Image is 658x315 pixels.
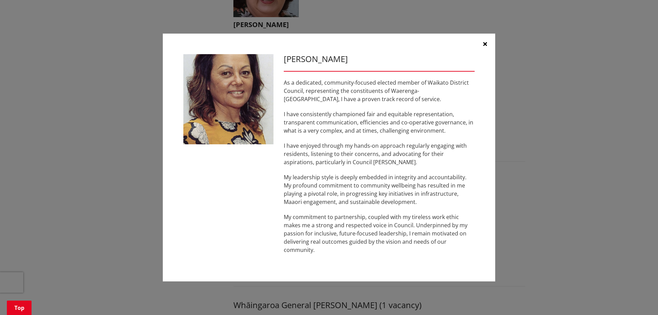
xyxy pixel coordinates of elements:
p: As a dedicated, community-focused elected member of Waikato District Council, representing the co... [284,78,475,103]
img: WO-W-WW__RAUMATI_M__GiWMW [183,54,273,144]
h3: [PERSON_NAME] [284,54,475,64]
p: My commitment to partnership, coupled with my tireless work ethic makes me a strong and respected... [284,213,475,254]
p: My leadership style is deeply embedded in integrity and accountability. My profound commitment to... [284,173,475,206]
iframe: Messenger Launcher [626,286,651,311]
p: I have consistently championed fair and equitable representation, transparent communication, effi... [284,110,475,135]
a: Top [7,301,32,315]
p: I have enjoyed through my hands-on approach regularly engaging with residents, listening to their... [284,142,475,166]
